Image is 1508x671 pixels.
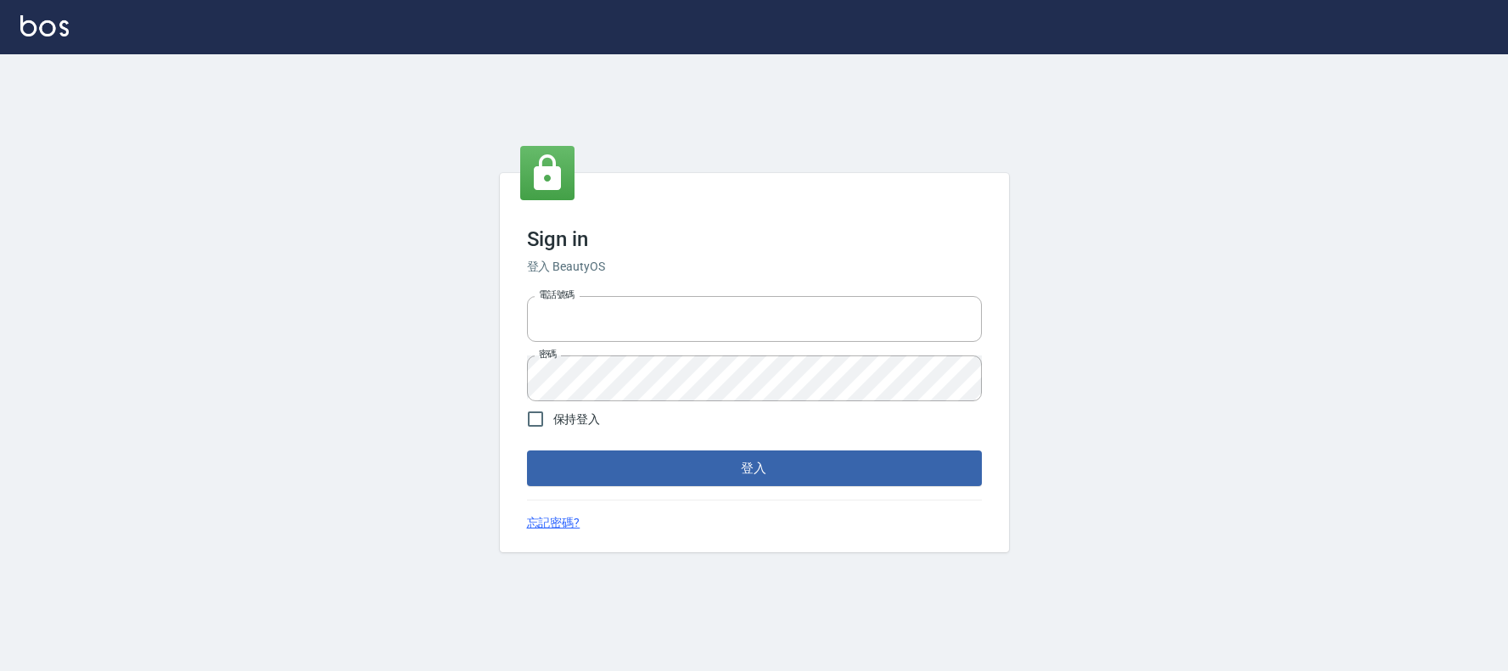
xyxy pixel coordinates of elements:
label: 電話號碼 [539,288,575,301]
h3: Sign in [527,227,982,251]
img: Logo [20,15,69,36]
a: 忘記密碼? [527,514,580,532]
button: 登入 [527,450,982,486]
h6: 登入 BeautyOS [527,258,982,276]
span: 保持登入 [553,411,601,428]
label: 密碼 [539,348,557,361]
